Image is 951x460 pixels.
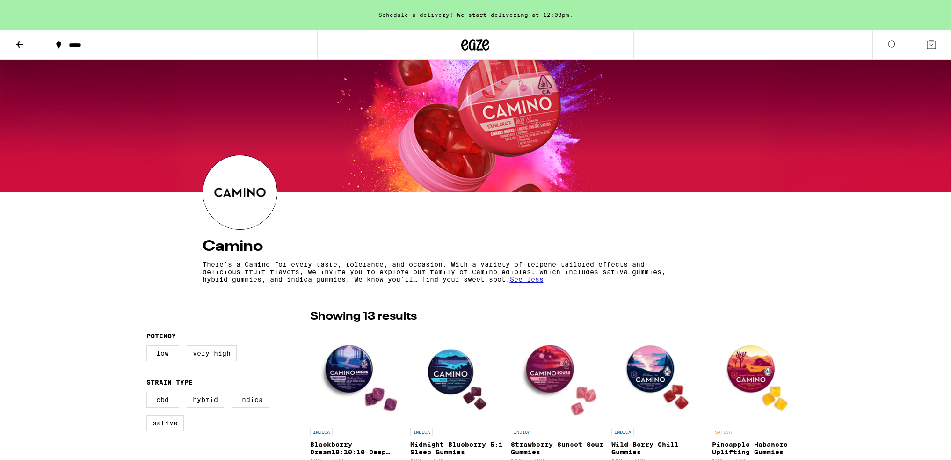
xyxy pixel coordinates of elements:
[310,329,403,423] img: Camino - Blackberry Dream10:10:10 Deep Sleep Gummies
[611,441,704,456] p: Wild Berry Chill Gummies
[146,415,184,431] label: Sativa
[146,392,179,408] label: CBD
[511,441,604,456] p: Strawberry Sunset Sour Gummies
[410,329,503,423] img: Camino - Midnight Blueberry 5:1 Sleep Gummies
[146,332,176,340] legend: Potency
[310,309,417,325] p: Showing 13 results
[203,155,277,229] img: Camino logo
[146,345,179,361] label: Low
[611,329,704,423] img: Camino - Wild Berry Chill Gummies
[511,329,604,423] img: Camino - Strawberry Sunset Sour Gummies
[511,428,533,436] p: INDICA
[203,261,667,283] p: There’s a Camino for every taste, tolerance, and occasion. With a variety of terpene-tailored eff...
[203,239,749,254] h4: Camino
[310,428,333,436] p: INDICA
[611,428,634,436] p: INDICA
[712,428,734,436] p: SATIVA
[146,379,193,386] legend: Strain Type
[187,345,237,361] label: Very High
[510,276,544,283] span: See less
[410,428,433,436] p: INDICA
[310,441,403,456] p: Blackberry Dream10:10:10 Deep Sleep Gummies
[232,392,269,408] label: Indica
[712,329,805,423] img: Camino - Pineapple Habanero Uplifting Gummies
[187,392,224,408] label: Hybrid
[410,441,503,456] p: Midnight Blueberry 5:1 Sleep Gummies
[712,441,805,456] p: Pineapple Habanero Uplifting Gummies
